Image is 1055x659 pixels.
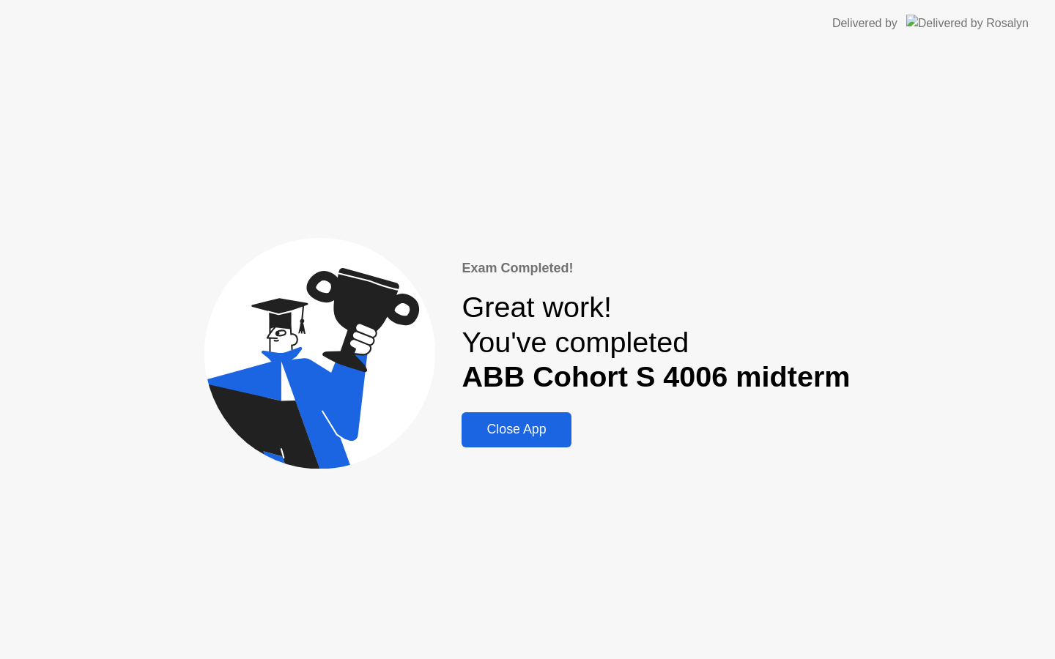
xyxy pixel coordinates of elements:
[462,290,850,395] div: Great work! You've completed
[466,422,566,437] div: Close App
[832,15,897,32] div: Delivered by
[906,15,1029,31] img: Delivered by Rosalyn
[462,360,850,392] b: ABB Cohort S 4006 midterm
[462,412,571,447] button: Close App
[462,258,850,278] div: Exam Completed!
